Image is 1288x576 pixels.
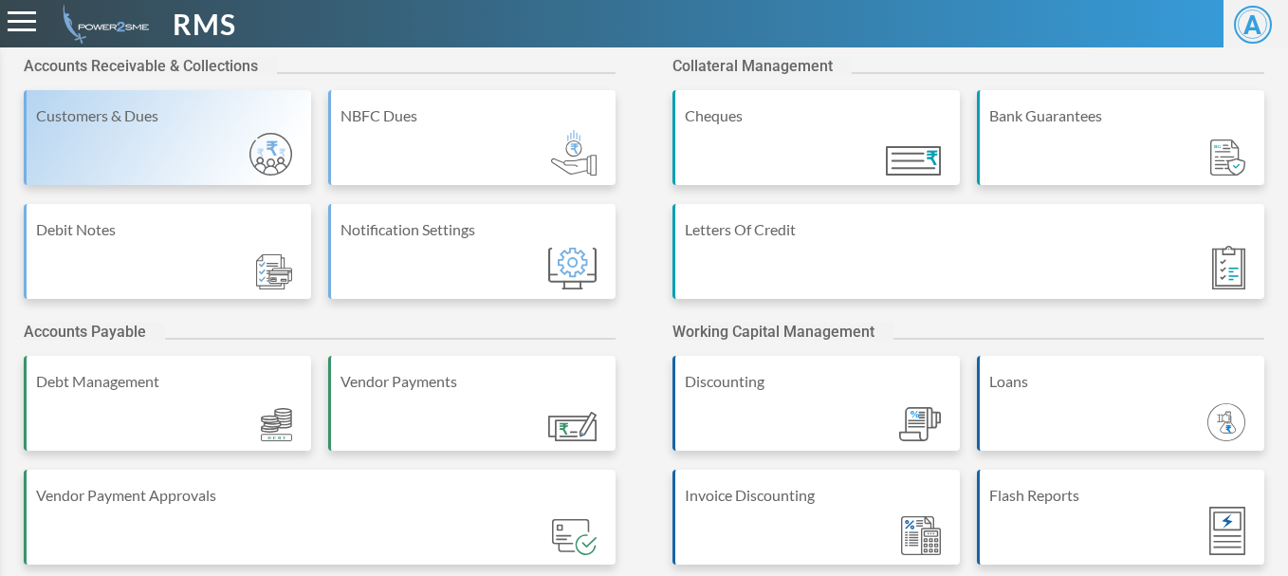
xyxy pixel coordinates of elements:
[548,248,597,289] img: Module_ic
[552,519,597,555] img: Module_ic
[1234,6,1272,44] span: A
[899,407,941,442] img: Module_ic
[328,356,616,470] a: Vendor Payments Module_ic
[24,90,311,204] a: Customers & Dues Module_ic
[249,133,292,176] img: Module_ic
[55,5,149,44] img: admin
[886,146,941,176] img: Module_ic
[548,412,597,441] img: Module_ic
[989,370,1255,393] div: Loans
[989,484,1255,507] div: Flash Reports
[261,408,292,442] img: Module_ic
[340,104,606,127] div: NBFC Dues
[328,90,616,204] a: NBFC Dues Module_ic
[672,323,893,341] h2: Working Capital Management
[24,323,165,341] h2: Accounts Payable
[685,370,950,393] div: Discounting
[36,484,606,507] div: Vendor Payment Approvals
[685,484,950,507] div: Invoice Discounting
[685,104,950,127] div: Cheques
[328,204,616,318] a: Notification Settings Module_ic
[977,90,1264,204] a: Bank Guarantees Module_ic
[36,218,302,241] div: Debit Notes
[24,204,311,318] a: Debit Notes Module_ic
[989,104,1255,127] div: Bank Guarantees
[1210,139,1245,177] img: Module_ic
[672,356,960,470] a: Discounting Module_ic
[256,254,292,289] img: Module_ic
[1212,246,1245,289] img: Module_ic
[672,90,960,204] a: Cheques Module_ic
[36,370,302,393] div: Debt Management
[1209,507,1245,555] img: Module_ic
[36,104,302,127] div: Customers & Dues
[901,516,941,556] img: Module_ic
[1207,403,1245,441] img: Module_ic
[551,130,597,176] img: Module_ic
[672,57,852,75] h2: Collateral Management
[173,3,236,46] span: RMS
[340,370,606,393] div: Vendor Payments
[685,218,1255,241] div: Letters Of Credit
[672,204,1264,318] a: Letters Of Credit Module_ic
[977,356,1264,470] a: Loans Module_ic
[340,218,606,241] div: Notification Settings
[24,356,311,470] a: Debt Management Module_ic
[24,57,277,75] h2: Accounts Receivable & Collections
